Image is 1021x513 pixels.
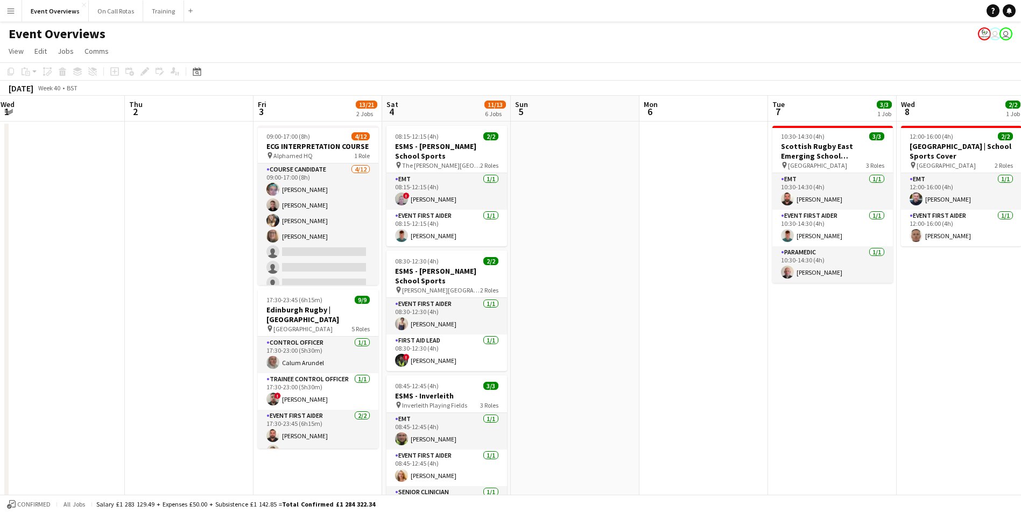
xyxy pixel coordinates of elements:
[4,44,28,58] a: View
[989,27,1002,40] app-user-avatar: Operations Team
[36,84,62,92] span: Week 40
[89,1,143,22] button: On Call Rotas
[61,500,87,508] span: All jobs
[143,1,184,22] button: Training
[999,27,1012,40] app-user-avatar: Operations Team
[34,46,47,56] span: Edit
[9,46,24,56] span: View
[58,46,74,56] span: Jobs
[30,44,51,58] a: Edit
[53,44,78,58] a: Jobs
[282,500,375,508] span: Total Confirmed £1 284 322.34
[80,44,113,58] a: Comms
[85,46,109,56] span: Comms
[5,498,52,510] button: Confirmed
[9,83,33,94] div: [DATE]
[9,26,105,42] h1: Event Overviews
[978,27,991,40] app-user-avatar: Operations Manager
[67,84,78,92] div: BST
[17,501,51,508] span: Confirmed
[22,1,89,22] button: Event Overviews
[96,500,375,508] div: Salary £1 283 129.49 + Expenses £50.00 + Subsistence £1 142.85 =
